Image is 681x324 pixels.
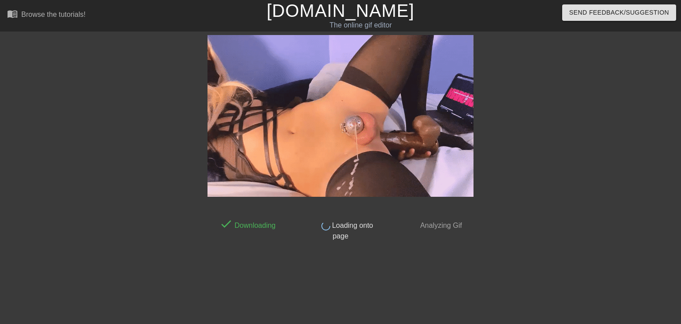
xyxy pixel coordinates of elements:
span: Loading onto page [330,222,373,240]
img: o9mLj.gif [207,35,474,197]
a: Browse the tutorials! [7,8,86,22]
span: Send Feedback/Suggestion [569,7,669,18]
a: [DOMAIN_NAME] [266,1,414,20]
span: done [219,217,233,230]
span: menu_book [7,8,18,19]
span: Analyzing Gif [419,222,462,229]
button: Send Feedback/Suggestion [562,4,676,21]
span: Downloading [233,222,276,229]
div: The online gif editor [231,20,490,31]
div: Browse the tutorials! [21,11,86,18]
